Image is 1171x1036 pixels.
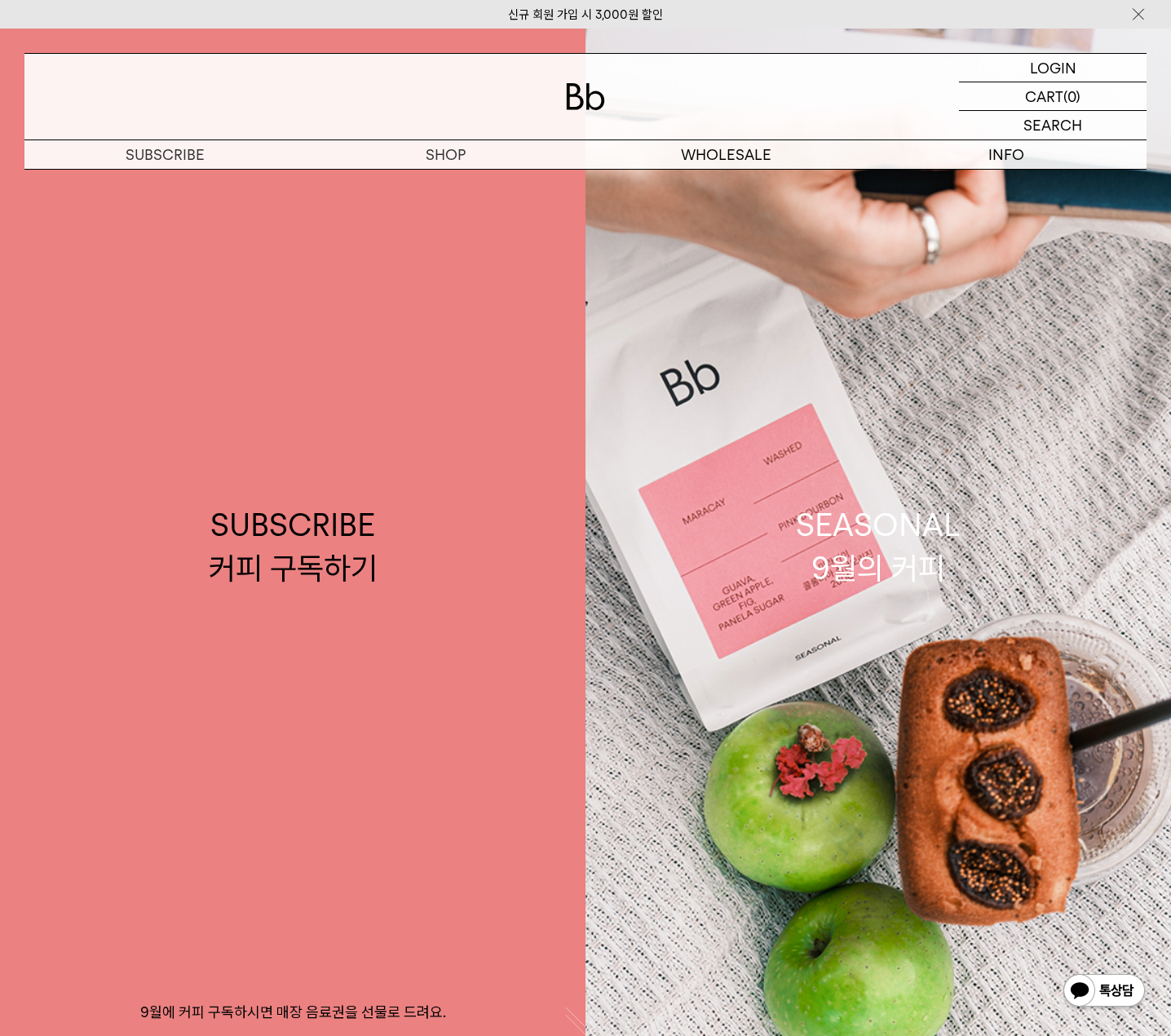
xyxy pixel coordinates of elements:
a: SUBSCRIBE [24,140,305,169]
a: SHOP [305,140,585,169]
div: SEASONAL 9월의 커피 [796,503,961,590]
a: CART (0) [959,82,1147,111]
p: LOGIN [1030,54,1076,82]
a: 신규 회원 가입 시 3,000원 할인 [508,7,663,22]
p: SEARCH [1023,111,1082,139]
img: 로고 [566,83,605,110]
a: LOGIN [959,54,1147,82]
div: SUBSCRIBE 커피 구독하기 [209,503,378,590]
p: INFO [866,140,1147,169]
img: 카카오톡 채널 1:1 채팅 버튼 [1062,972,1147,1012]
p: WHOLESALE [585,140,866,169]
p: (0) [1063,82,1080,110]
p: CART [1025,82,1063,110]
